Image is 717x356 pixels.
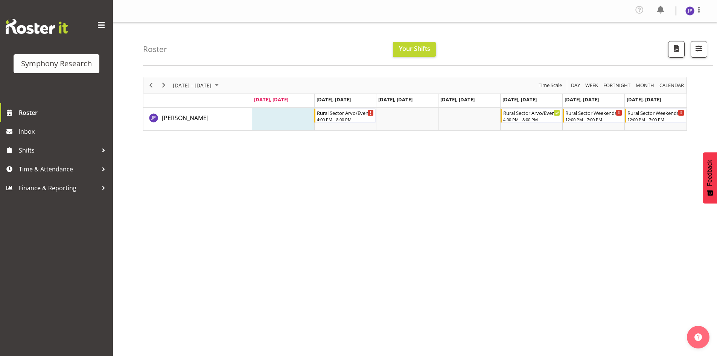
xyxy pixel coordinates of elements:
div: Judith Partridge"s event - Rural Sector Arvo/Evenings Begin From Friday, September 5, 2025 at 4:0... [501,108,562,123]
span: [DATE], [DATE] [502,96,537,103]
div: 4:00 PM - 8:00 PM [317,116,374,122]
span: Finance & Reporting [19,182,98,194]
button: September 01 - 07, 2025 [172,81,222,90]
img: judith-partridge11888.jpg [685,6,694,15]
span: calendar [659,81,685,90]
div: Rural Sector Arvo/Evenings [503,109,560,116]
div: 12:00 PM - 7:00 PM [627,116,684,122]
span: [DATE], [DATE] [378,96,413,103]
div: Judith Partridge"s event - Rural Sector Weekends Begin From Saturday, September 6, 2025 at 12:00:... [563,108,624,123]
img: help-xxl-2.png [694,333,702,341]
button: Download a PDF of the roster according to the set date range. [668,41,685,58]
button: Fortnight [602,81,632,90]
button: Month [658,81,685,90]
div: Judith Partridge"s event - Rural Sector Arvo/Evenings Begin From Tuesday, September 2, 2025 at 4:... [314,108,376,123]
button: Previous [146,81,156,90]
a: [PERSON_NAME] [162,113,209,122]
span: [DATE] - [DATE] [172,81,212,90]
td: Judith Partridge resource [143,108,252,130]
span: Week [585,81,599,90]
span: Time Scale [538,81,563,90]
span: Shifts [19,145,98,156]
div: Judith Partridge"s event - Rural Sector Weekends Begin From Sunday, September 7, 2025 at 12:00:00... [625,108,686,123]
div: Previous [145,77,157,93]
span: Day [570,81,581,90]
span: Fortnight [603,81,631,90]
span: Roster [19,107,109,118]
span: [DATE], [DATE] [440,96,475,103]
span: Feedback [706,160,713,186]
button: Your Shifts [393,42,436,57]
span: [DATE], [DATE] [627,96,661,103]
div: Symphony Research [21,58,92,69]
span: [DATE], [DATE] [254,96,288,103]
span: [DATE], [DATE] [565,96,599,103]
div: Next [157,77,170,93]
button: Feedback - Show survey [703,152,717,203]
button: Filter Shifts [691,41,707,58]
span: [PERSON_NAME] [162,114,209,122]
span: Your Shifts [399,44,430,53]
div: Rural Sector Weekends [565,109,622,116]
span: Inbox [19,126,109,137]
div: Rural Sector Weekends [627,109,684,116]
span: [DATE], [DATE] [317,96,351,103]
div: Rural Sector Arvo/Evenings [317,109,374,116]
h4: Roster [143,45,167,53]
button: Time Scale [537,81,563,90]
span: Time & Attendance [19,163,98,175]
span: Month [635,81,655,90]
button: Next [159,81,169,90]
button: Timeline Week [584,81,600,90]
table: Timeline Week of September 1, 2025 [252,108,687,130]
div: 12:00 PM - 7:00 PM [565,116,622,122]
button: Timeline Day [570,81,582,90]
div: Timeline Week of September 1, 2025 [143,77,687,131]
button: Timeline Month [635,81,656,90]
img: Rosterit website logo [6,19,68,34]
div: 4:00 PM - 8:00 PM [503,116,560,122]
